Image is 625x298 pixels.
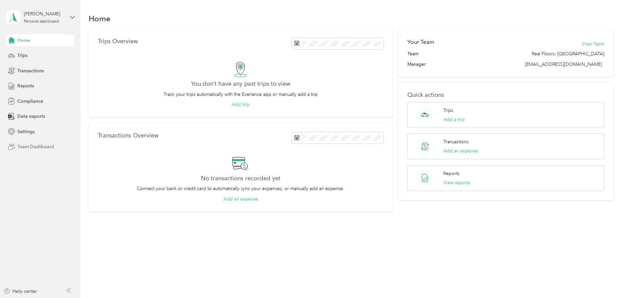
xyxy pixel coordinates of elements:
span: [EMAIL_ADDRESS][DOMAIN_NAME] [525,61,602,67]
p: Trips [443,107,453,114]
p: Connect your bank or credit card to automatically sync your expenses, or manually add an expense. [137,185,344,192]
span: Settings [17,128,35,135]
span: Transactions [17,67,44,74]
h2: Your Team [407,38,434,46]
span: Team [407,50,419,57]
h1: Home [89,15,111,22]
div: [PERSON_NAME] [24,10,65,17]
div: Personal dashboard [24,20,59,24]
p: Transactions Overview [98,132,158,139]
span: Team Dashboard [17,143,54,150]
button: View reports [443,179,470,186]
button: Add an expense [223,196,258,202]
p: Reports [443,170,459,177]
p: Transactions [443,138,469,145]
button: Help center [4,288,37,295]
span: Data exports [17,113,45,120]
span: Real Floors- [GEOGRAPHIC_DATA] [532,50,604,57]
span: Compliance [17,98,43,105]
p: Track your trips automatically with the Everlance app or manually add a trip [164,91,318,98]
button: View Team [582,41,604,47]
button: Add an expense [443,148,478,154]
h2: You don’t have any past trips to view [191,80,290,87]
h2: No transactions recorded yet [201,175,280,182]
p: Quick actions [407,92,604,98]
button: Add trip [232,101,249,108]
p: Trips Overview [98,38,138,45]
span: Home [17,37,30,44]
span: Reports [17,82,34,89]
button: Add a trip [443,116,465,123]
iframe: Everlance-gr Chat Button Frame [588,261,625,298]
span: Trips [17,52,27,59]
span: Manager [407,61,426,68]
